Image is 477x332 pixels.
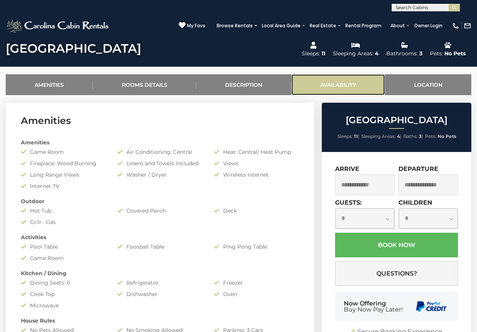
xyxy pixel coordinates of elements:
[15,302,112,309] div: Microwave
[15,243,112,251] div: Pool Table
[438,133,456,139] strong: No Pets
[15,254,112,262] div: Game Room
[403,132,423,141] li: |
[291,74,385,95] a: Availability
[425,133,436,139] span: Pets:
[208,279,305,287] div: Freezer
[93,74,197,95] a: Rooms Details
[15,233,305,241] div: Activities
[208,243,305,251] div: Ping Pong Table
[179,22,205,30] a: My Favs
[398,165,438,172] label: Departure
[208,171,305,179] div: Wireless Internet
[337,133,353,139] span: Sleeps:
[15,171,112,179] div: Long Range Views
[410,20,446,31] a: Owner Login
[306,20,340,31] a: Real Estate
[112,171,208,179] div: Washer / Dryer
[15,269,305,277] div: Kitchen / Dining
[403,133,418,139] span: Baths:
[208,207,305,215] div: Deck
[15,290,112,298] div: Cook Top
[15,317,305,324] div: House Rules
[112,290,208,298] div: Dishwasher
[335,165,359,172] label: Arrive
[387,20,409,31] a: About
[342,20,385,31] a: Rental Program
[324,115,469,125] h2: [GEOGRAPHIC_DATA]
[6,18,111,33] img: White-1-2.png
[112,279,208,287] div: Refrigerator
[15,139,305,146] div: Amenities
[112,160,208,167] div: Linens and Towels Included
[335,199,362,206] label: Guests:
[464,22,471,30] img: mail-regular-white.png
[15,218,112,226] div: Grill - Gas
[21,114,299,127] h3: Amenities
[213,20,257,31] a: Browse Rentals
[335,233,458,257] button: Book Now
[258,20,304,31] a: Local Area Guide
[196,74,291,95] a: Description
[385,74,471,95] a: Location
[361,133,396,139] span: Sleeping Areas:
[15,197,305,205] div: Outdoor
[112,243,208,251] div: Foosball Table
[419,133,422,139] strong: 3
[452,22,460,30] img: phone-regular-white.png
[112,207,208,215] div: Covered Porch
[15,207,112,215] div: Hot Tub
[187,22,205,29] span: My Favs
[344,301,403,313] div: Now Offering
[208,148,305,156] div: Heat: Central/ Heat Pump
[354,133,358,139] strong: 11
[398,199,432,206] label: Children
[6,74,93,95] a: Amenities
[15,182,112,190] div: Internet TV
[397,133,400,139] strong: 4
[337,132,359,141] li: |
[112,148,208,156] div: Air Conditioning: Central
[208,290,305,298] div: Oven
[344,307,403,313] span: Buy Now Pay Later!
[361,132,401,141] li: |
[15,279,112,287] div: Dining Seats: 6
[15,148,112,156] div: Game Room
[208,160,305,167] div: Views
[335,261,458,286] button: Questions?
[15,160,112,167] div: Fireplace: Wood Burning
